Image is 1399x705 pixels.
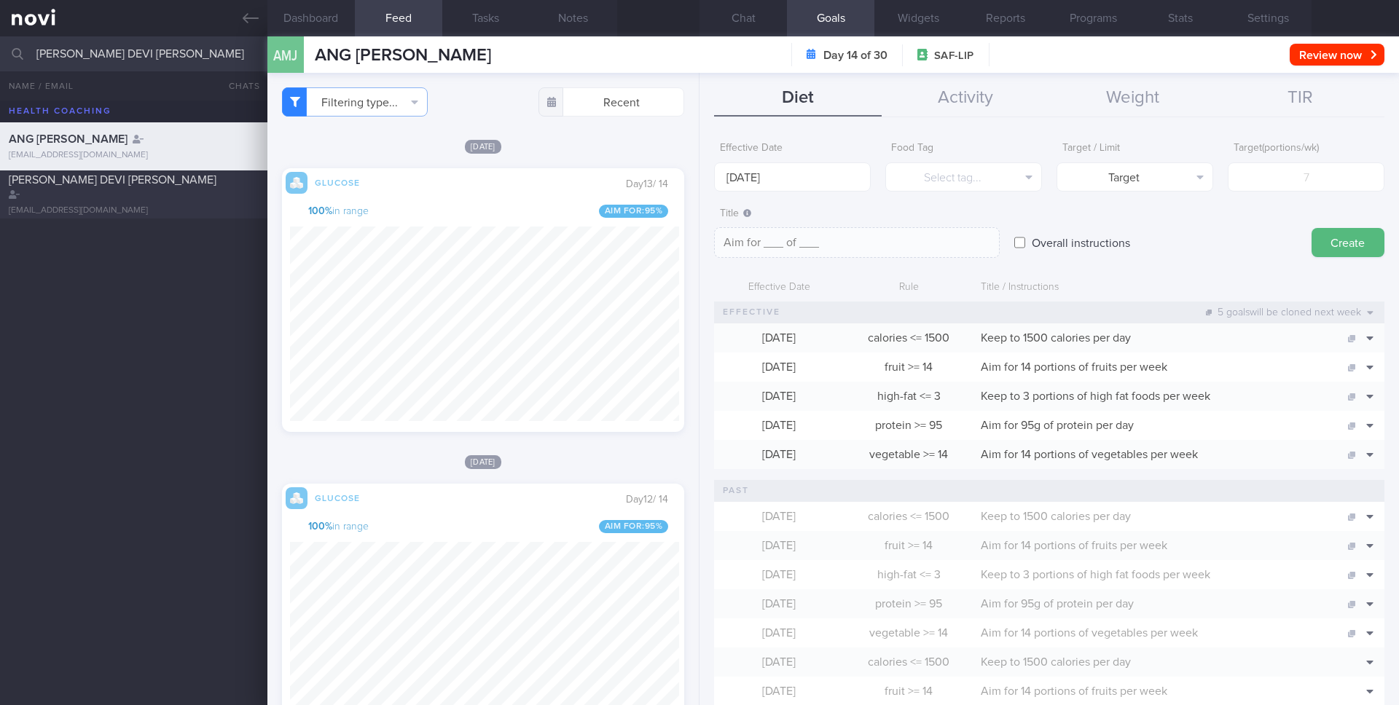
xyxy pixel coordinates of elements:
[844,440,973,469] div: vegetable >= 14
[1290,44,1384,66] button: Review now
[844,352,973,382] div: fruit >= 14
[981,449,1198,460] span: Aim for 14 portions of vegetables per week
[9,174,216,186] span: [PERSON_NAME] DEVI [PERSON_NAME]
[1024,228,1137,257] label: Overall instructions
[1312,228,1384,257] button: Create
[885,162,1042,192] button: Select tag...
[844,274,973,302] div: Rule
[714,80,882,117] button: Diet
[844,647,973,677] div: calories <= 1500
[981,656,1131,668] span: Keep to 1500 calories per day
[844,589,973,618] div: protein >= 95
[209,71,267,101] button: Chats
[308,205,369,218] span: in range
[844,502,973,531] div: calories <= 1500
[823,48,887,63] strong: Day 14 of 30
[882,80,1049,117] button: Activity
[981,685,1167,697] span: Aim for 14 portions of fruits per week
[307,491,366,503] div: Glucose
[844,531,973,560] div: fruit >= 14
[844,411,973,440] div: protein >= 95
[720,142,865,155] label: Effective Date
[282,87,428,117] button: Filtering type...
[762,511,796,522] span: [DATE]
[714,162,871,192] input: Select...
[981,598,1134,610] span: Aim for 95g of protein per day
[844,382,973,411] div: high-fat <= 3
[1057,162,1213,192] button: Target
[308,521,369,534] span: in range
[762,656,796,668] span: [DATE]
[9,205,259,216] div: [EMAIL_ADDRESS][DOMAIN_NAME]
[981,390,1210,402] span: Keep to 3 portions of high fat foods per week
[1049,80,1217,117] button: Weight
[762,361,796,373] span: [DATE]
[762,420,796,431] span: [DATE]
[465,140,501,154] span: [DATE]
[762,598,796,610] span: [DATE]
[891,142,1036,155] label: Food Tag
[308,521,332,532] strong: 100 %
[1062,142,1207,155] label: Target / Limit
[844,618,973,647] div: vegetable >= 14
[762,390,796,402] span: [DATE]
[762,332,796,344] span: [DATE]
[981,511,1131,522] span: Keep to 1500 calories per day
[720,208,751,218] span: Title
[981,332,1131,344] span: Keep to 1500 calories per day
[981,420,1134,431] span: Aim for 95g of protein per day
[1228,162,1384,192] input: 7
[308,206,332,216] strong: 100 %
[714,274,844,302] div: Effective Date
[762,569,796,580] span: [DATE]
[9,133,128,145] span: ANG [PERSON_NAME]
[626,177,679,192] div: Day 13 / 14
[1217,80,1384,117] button: TIR
[626,492,679,507] div: Day 12 / 14
[934,49,973,63] span: SAF-LIP
[599,520,669,533] span: Aim for: 95 %
[844,323,973,352] div: calories <= 1500
[762,685,796,697] span: [DATE]
[762,449,796,460] span: [DATE]
[844,560,973,589] div: high-fat <= 3
[981,540,1167,551] span: Aim for 14 portions of fruits per week
[307,176,366,188] div: Glucose
[762,540,796,551] span: [DATE]
[465,455,501,469] span: [DATE]
[973,274,1333,302] div: Title / Instructions
[9,150,259,161] div: [EMAIL_ADDRESS][DOMAIN_NAME]
[981,627,1198,639] span: Aim for 14 portions of vegetables per week
[1199,302,1381,323] div: 5 goals will be cloned next week
[315,47,491,64] span: ANG [PERSON_NAME]
[762,627,796,639] span: [DATE]
[264,28,307,84] div: AMJ
[599,205,669,218] span: Aim for: 95 %
[981,569,1210,580] span: Keep to 3 portions of high fat foods per week
[981,361,1167,373] span: Aim for 14 portions of fruits per week
[1234,142,1379,155] label: Target ( portions/wk )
